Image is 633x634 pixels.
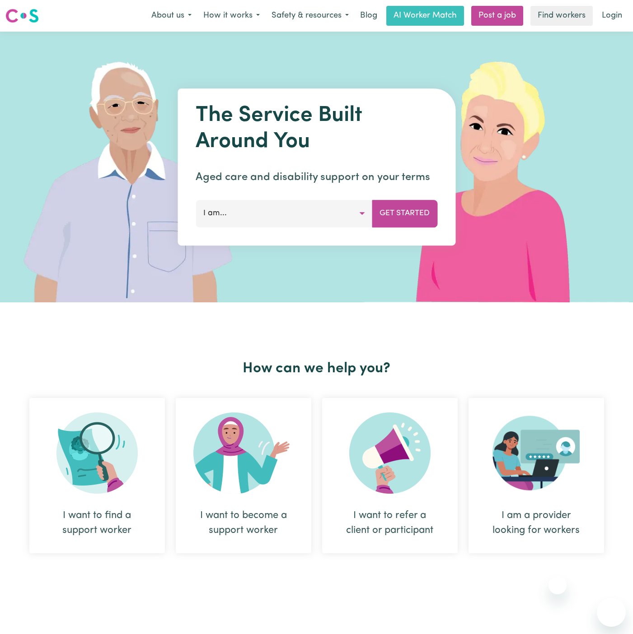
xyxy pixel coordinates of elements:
div: I am a provider looking for workers [469,398,604,553]
a: Login [596,6,628,26]
div: I want to find a support worker [29,398,165,553]
button: Safety & resources [266,6,355,25]
div: I want to refer a client or participant [322,398,458,553]
a: Post a job [471,6,523,26]
p: Aged care and disability support on your terms [196,169,437,185]
iframe: Button to launch messaging window [597,598,626,627]
iframe: Close message [549,576,567,594]
a: Careseekers logo [5,5,39,26]
img: Provider [492,412,580,494]
div: I want to become a support worker [197,508,290,538]
a: Find workers [530,6,593,26]
button: I am... [196,200,372,227]
img: Refer [349,412,431,494]
button: About us [145,6,197,25]
a: Blog [355,6,383,26]
h1: The Service Built Around You [196,103,437,155]
button: Get Started [372,200,437,227]
div: I want to become a support worker [176,398,311,553]
img: Search [56,412,138,494]
button: How it works [197,6,266,25]
img: Become Worker [193,412,294,494]
a: AI Worker Match [386,6,464,26]
h2: How can we help you? [24,360,610,377]
div: I want to refer a client or participant [344,508,436,538]
div: I am a provider looking for workers [490,508,582,538]
img: Careseekers logo [5,8,39,24]
div: I want to find a support worker [51,508,143,538]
